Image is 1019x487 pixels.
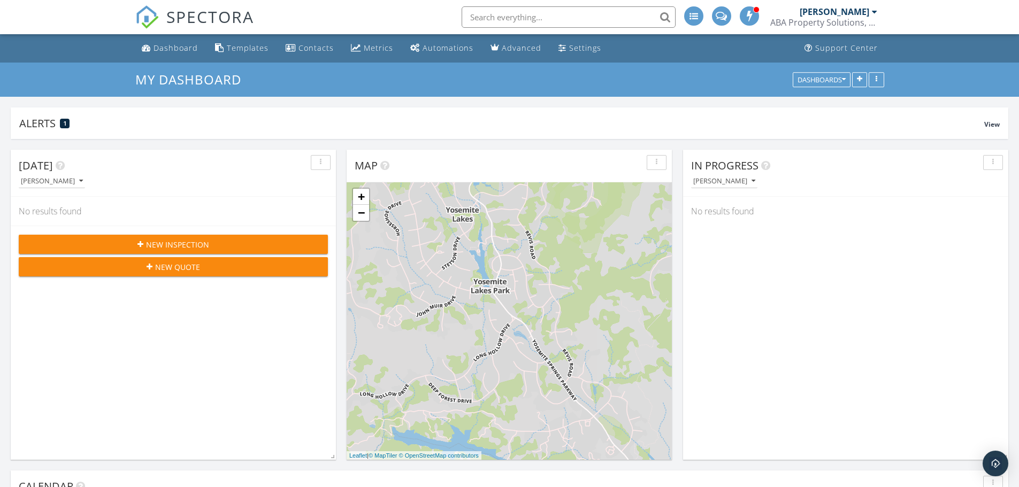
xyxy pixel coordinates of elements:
span: In Progress [691,158,758,173]
div: Support Center [815,43,878,53]
input: Search everything... [462,6,676,28]
a: Contacts [281,38,338,58]
div: Settings [569,43,601,53]
a: Leaflet [349,452,367,459]
a: Zoom in [353,189,369,205]
div: [PERSON_NAME] [800,6,869,17]
div: No results found [683,197,1008,226]
div: ABA Property Solutions, LLC [770,17,877,28]
div: [PERSON_NAME] [21,177,83,185]
div: Metrics [364,43,393,53]
div: Dashboards [798,76,846,83]
a: Dashboard [137,38,202,58]
span: New Quote [155,261,200,273]
a: Zoom out [353,205,369,221]
button: [PERSON_NAME] [19,174,85,189]
div: Automations [423,43,473,53]
a: © MapTiler [369,452,397,459]
button: New Quote [19,257,328,276]
div: Dashboard [154,43,198,53]
div: | [347,451,481,460]
div: Advanced [502,43,541,53]
a: Settings [554,38,606,58]
div: Alerts [19,116,984,130]
button: Dashboards [793,72,851,87]
a: Automations (Advanced) [406,38,478,58]
img: The Best Home Inspection Software - Spectora [135,5,159,29]
span: View [984,120,1000,129]
button: New Inspection [19,235,328,254]
div: Contacts [298,43,334,53]
a: Templates [211,38,273,58]
div: No results found [11,197,336,226]
span: 1 [64,120,66,127]
a: © OpenStreetMap contributors [399,452,479,459]
span: New Inspection [146,239,209,250]
div: Templates [227,43,269,53]
span: [DATE] [19,158,53,173]
a: Support Center [800,38,882,58]
button: [PERSON_NAME] [691,174,757,189]
a: SPECTORA [135,14,254,37]
div: [PERSON_NAME] [693,177,755,185]
div: Open Intercom Messenger [983,451,1008,476]
span: Map [355,158,378,173]
span: SPECTORA [166,5,254,28]
a: Advanced [486,38,546,58]
a: My Dashboard [135,71,250,88]
a: Metrics [347,38,397,58]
